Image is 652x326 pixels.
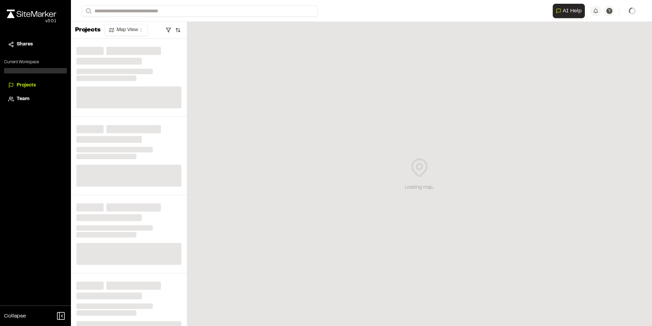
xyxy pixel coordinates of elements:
[8,41,63,48] a: Shares
[17,95,29,103] span: Team
[7,18,56,24] div: Oh geez...please don't...
[405,184,434,191] div: Loading map...
[563,7,582,15] span: AI Help
[553,4,585,18] button: Open AI Assistant
[17,41,33,48] span: Shares
[4,312,26,320] span: Collapse
[8,95,63,103] a: Team
[4,59,67,65] p: Current Workspace
[82,5,94,17] button: Search
[8,82,63,89] a: Projects
[17,82,36,89] span: Projects
[7,10,56,18] img: rebrand.png
[553,4,588,18] div: Open AI Assistant
[75,26,101,35] p: Projects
